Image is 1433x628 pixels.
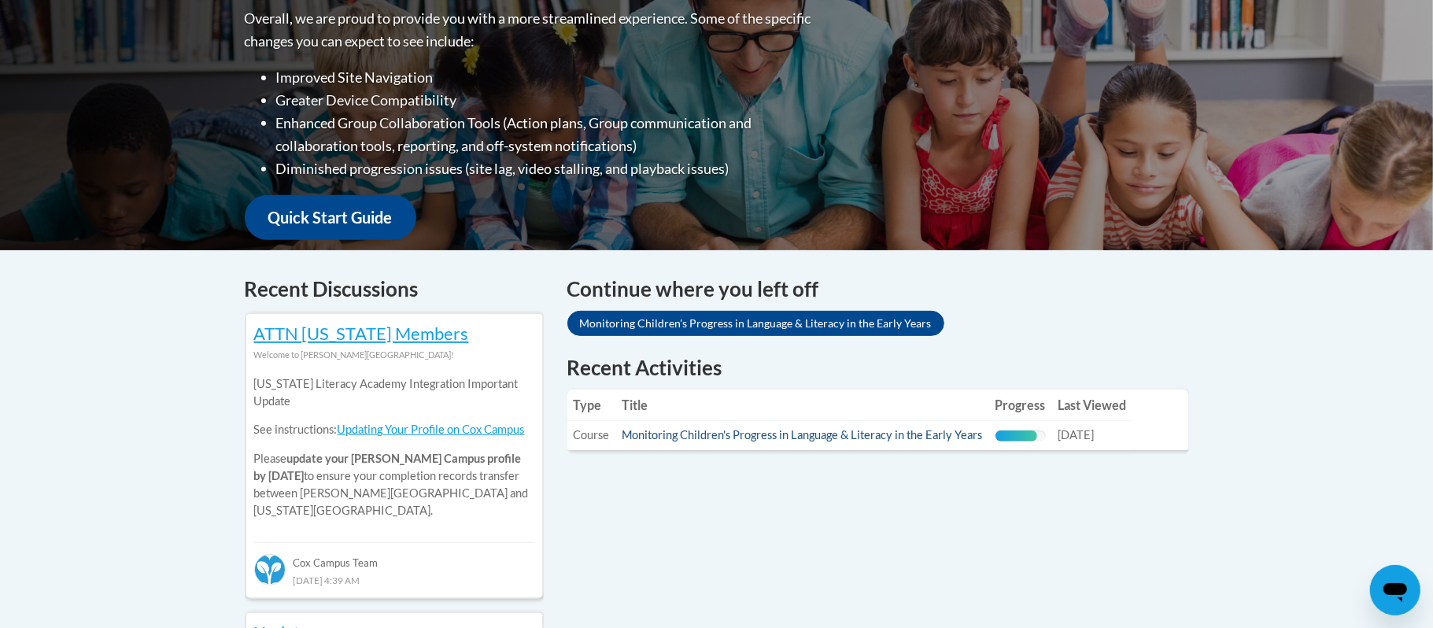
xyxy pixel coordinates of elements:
b: update your [PERSON_NAME] Campus profile by [DATE] [254,452,522,482]
a: Monitoring Children's Progress in Language & Literacy in the Early Years [622,428,983,441]
p: Overall, we are proud to provide you with a more streamlined experience. Some of the specific cha... [245,7,815,53]
iframe: Button to launch messaging window [1370,565,1420,615]
div: Welcome to [PERSON_NAME][GEOGRAPHIC_DATA]! [254,346,534,364]
li: Enhanced Group Collaboration Tools (Action plans, Group communication and collaboration tools, re... [276,112,815,157]
div: Progress, % [995,430,1037,441]
h4: Continue where you left off [567,274,1189,305]
a: Quick Start Guide [245,195,416,240]
th: Progress [989,390,1052,421]
li: Improved Site Navigation [276,66,815,89]
h4: Recent Discussions [245,274,544,305]
span: [DATE] [1058,428,1095,441]
a: ATTN [US_STATE] Members [254,323,469,344]
p: See instructions: [254,421,534,438]
div: [DATE] 4:39 AM [254,571,534,589]
img: Cox Campus Team [254,554,286,586]
div: Cox Campus Team [254,542,534,571]
span: Course [574,428,610,441]
a: Updating Your Profile on Cox Campus [338,423,525,436]
p: [US_STATE] Literacy Academy Integration Important Update [254,375,534,410]
li: Diminished progression issues (site lag, video stalling, and playback issues) [276,157,815,180]
div: Please to ensure your completion records transfer between [PERSON_NAME][GEOGRAPHIC_DATA] and [US_... [254,364,534,531]
li: Greater Device Compatibility [276,89,815,112]
th: Title [616,390,989,421]
a: Monitoring Children's Progress in Language & Literacy in the Early Years [567,311,944,336]
h1: Recent Activities [567,353,1189,382]
th: Type [567,390,616,421]
th: Last Viewed [1052,390,1133,421]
